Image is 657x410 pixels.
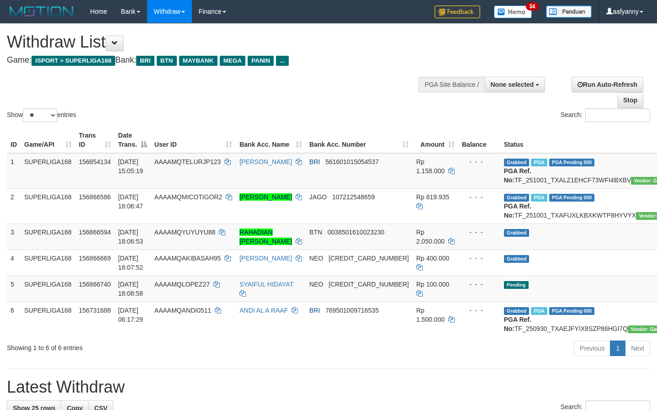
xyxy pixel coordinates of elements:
[504,202,531,219] b: PGA Ref. No:
[7,250,21,276] td: 4
[309,193,327,201] span: JAGO
[239,229,292,245] a: RAHADIAN [PERSON_NAME]
[332,193,375,201] span: Copy 107212548659 to clipboard
[309,158,320,165] span: BRI
[154,255,221,262] span: AAAAMQAKIBASAH95
[504,167,531,184] b: PGA Ref. No:
[458,127,500,153] th: Balance
[504,307,530,315] span: Grabbed
[462,192,497,202] div: - - -
[7,5,76,18] img: MOTION_logo.png
[413,127,458,153] th: Amount: activate to sort column ascending
[617,92,643,108] a: Stop
[328,229,385,236] span: Copy 0038501610023230 to clipboard
[416,193,449,201] span: Rp 819.935
[118,229,143,245] span: [DATE] 18:06:53
[549,307,595,315] span: PGA Pending
[462,280,497,289] div: - - -
[21,302,75,337] td: SUPERLIGA168
[504,229,530,237] span: Grabbed
[157,56,177,66] span: BTN
[585,108,650,122] input: Search:
[79,281,111,288] span: 156866740
[21,224,75,250] td: SUPERLIGA168
[79,307,111,314] span: 156731688
[21,250,75,276] td: SUPERLIGA168
[462,157,497,166] div: - - -
[7,378,650,396] h1: Latest Withdraw
[531,159,547,166] span: Marked by aafsengchandara
[23,108,57,122] select: Showentries
[7,56,429,65] h4: Game: Bank:
[239,158,292,165] a: [PERSON_NAME]
[7,108,76,122] label: Show entries
[549,194,595,202] span: PGA Pending
[32,56,115,66] span: ISPORT > SUPERLIGA168
[328,255,409,262] span: Copy 5859459297850900 to clipboard
[325,158,379,165] span: Copy 561601015054537 to clipboard
[21,153,75,189] td: SUPERLIGA168
[75,127,115,153] th: Trans ID: activate to sort column ascending
[248,56,274,66] span: PANIN
[7,33,429,51] h1: Withdraw List
[239,255,292,262] a: [PERSON_NAME]
[434,5,480,18] img: Feedback.jpg
[419,77,484,92] div: PGA Site Balance /
[7,224,21,250] td: 3
[328,281,409,288] span: Copy 5859459223534313 to clipboard
[494,5,532,18] img: Button%20Memo.svg
[546,5,592,18] img: panduan.png
[79,193,111,201] span: 156866586
[239,281,293,288] a: SYAIFUL HIDAYAT
[151,127,236,153] th: User ID: activate to sort column ascending
[7,302,21,337] td: 6
[504,159,530,166] span: Grabbed
[504,281,529,289] span: Pending
[79,255,111,262] span: 156866669
[118,281,143,297] span: [DATE] 18:08:58
[462,254,497,263] div: - - -
[526,2,538,11] span: 34
[21,188,75,224] td: SUPERLIGA168
[236,127,306,153] th: Bank Acc. Name: activate to sort column ascending
[504,194,530,202] span: Grabbed
[416,229,445,245] span: Rp 2.050.000
[531,194,547,202] span: Marked by aafsoycanthlai
[239,307,288,314] a: ANDI AL A RAAF
[504,316,531,332] b: PGA Ref. No:
[118,158,143,175] span: [DATE] 15:05:19
[79,158,111,165] span: 156854134
[21,276,75,302] td: SUPERLIGA168
[462,228,497,237] div: - - -
[572,77,643,92] a: Run Auto-Refresh
[306,127,413,153] th: Bank Acc. Number: activate to sort column ascending
[416,307,445,323] span: Rp 1.500.000
[118,193,143,210] span: [DATE] 18:06:47
[79,229,111,236] span: 156866594
[416,281,449,288] span: Rp 100.000
[136,56,154,66] span: BRI
[7,340,267,352] div: Showing 1 to 6 of 6 entries
[179,56,217,66] span: MAYBANK
[118,307,143,323] span: [DATE] 06:17:29
[416,255,449,262] span: Rp 400.000
[7,153,21,189] td: 1
[154,307,212,314] span: AAAAMQANDI0511
[154,229,216,236] span: AAAAMQYUYUYU88
[309,281,323,288] span: NEO
[7,127,21,153] th: ID
[549,159,595,166] span: PGA Pending
[625,341,650,356] a: Next
[491,81,534,88] span: None selected
[309,229,322,236] span: BTN
[21,127,75,153] th: Game/API: activate to sort column ascending
[7,276,21,302] td: 5
[531,307,547,315] span: Marked by aafromsomean
[7,188,21,224] td: 2
[154,158,221,165] span: AAAAMQTELURJP123
[485,77,546,92] button: None selected
[118,255,143,271] span: [DATE] 18:07:52
[504,255,530,263] span: Grabbed
[309,307,320,314] span: BRI
[220,56,246,66] span: MEGA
